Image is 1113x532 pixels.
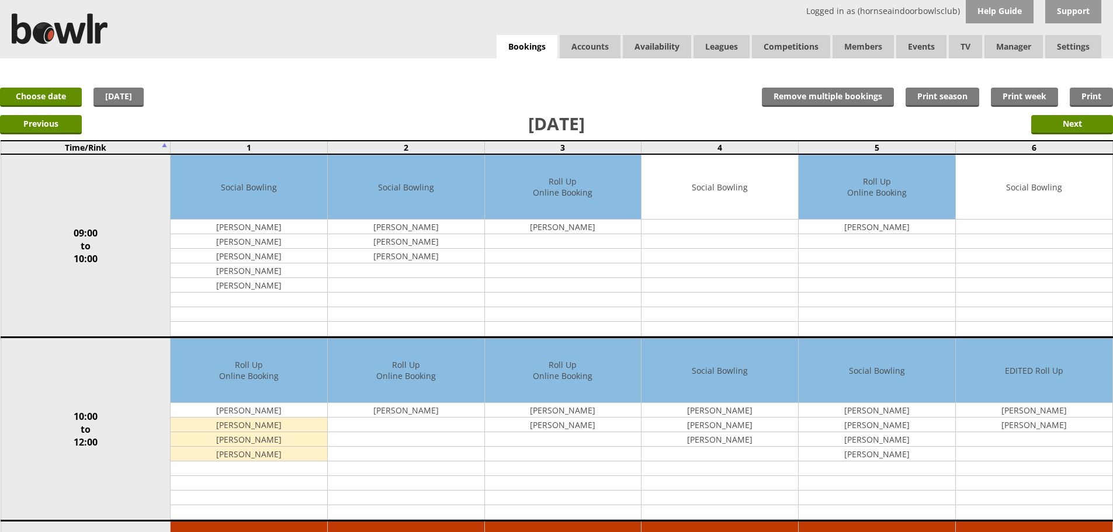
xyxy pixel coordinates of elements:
[752,35,830,58] a: Competitions
[171,338,327,403] td: Roll Up Online Booking
[799,338,955,403] td: Social Bowling
[497,35,557,59] a: Bookings
[171,155,327,220] td: Social Bowling
[328,234,484,249] td: [PERSON_NAME]
[799,220,955,234] td: [PERSON_NAME]
[485,403,642,418] td: [PERSON_NAME]
[484,141,642,154] td: 3
[833,35,894,58] span: Members
[642,403,798,418] td: [PERSON_NAME]
[1031,115,1113,134] input: Next
[171,249,327,263] td: [PERSON_NAME]
[171,418,327,432] td: [PERSON_NAME]
[1,154,171,338] td: 09:00 to 10:00
[328,338,484,403] td: Roll Up Online Booking
[799,403,955,418] td: [PERSON_NAME]
[799,447,955,461] td: [PERSON_NAME]
[896,35,946,58] a: Events
[485,418,642,432] td: [PERSON_NAME]
[799,141,956,154] td: 5
[956,338,1112,403] td: EDITED Roll Up
[642,418,798,432] td: [PERSON_NAME]
[1,338,171,521] td: 10:00 to 12:00
[328,403,484,418] td: [PERSON_NAME]
[955,141,1112,154] td: 6
[642,155,798,220] td: Social Bowling
[485,338,642,403] td: Roll Up Online Booking
[1045,35,1101,58] span: Settings
[762,88,894,107] input: Remove multiple bookings
[485,220,642,234] td: [PERSON_NAME]
[171,141,328,154] td: 1
[956,418,1112,432] td: [PERSON_NAME]
[171,447,327,461] td: [PERSON_NAME]
[906,88,979,107] a: Print season
[1070,88,1113,107] a: Print
[799,432,955,447] td: [PERSON_NAME]
[171,263,327,278] td: [PERSON_NAME]
[956,403,1112,418] td: [PERSON_NAME]
[560,35,620,58] span: Accounts
[171,403,327,418] td: [PERSON_NAME]
[93,88,144,107] a: [DATE]
[956,155,1112,220] td: Social Bowling
[799,418,955,432] td: [PERSON_NAME]
[328,249,484,263] td: [PERSON_NAME]
[328,220,484,234] td: [PERSON_NAME]
[485,155,642,220] td: Roll Up Online Booking
[327,141,484,154] td: 2
[984,35,1043,58] span: Manager
[799,155,955,220] td: Roll Up Online Booking
[991,88,1058,107] a: Print week
[171,234,327,249] td: [PERSON_NAME]
[1,141,171,154] td: Time/Rink
[328,155,484,220] td: Social Bowling
[949,35,982,58] span: TV
[694,35,750,58] a: Leagues
[623,35,691,58] a: Availability
[171,278,327,293] td: [PERSON_NAME]
[642,338,798,403] td: Social Bowling
[171,432,327,447] td: [PERSON_NAME]
[171,220,327,234] td: [PERSON_NAME]
[642,432,798,447] td: [PERSON_NAME]
[642,141,799,154] td: 4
